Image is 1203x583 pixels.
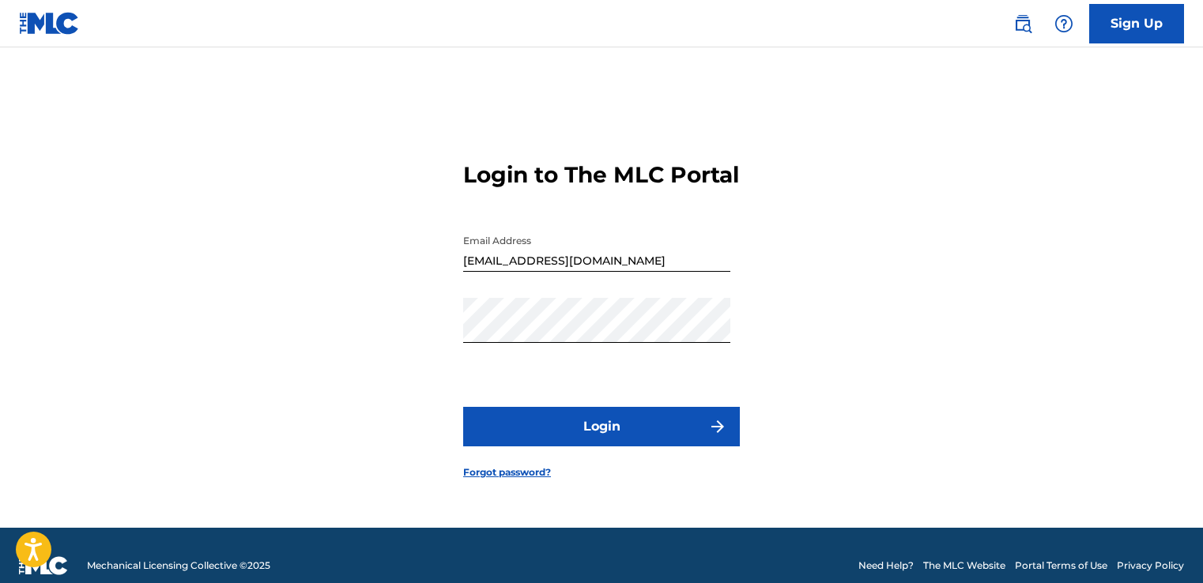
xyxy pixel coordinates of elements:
img: help [1054,14,1073,33]
img: search [1013,14,1032,33]
img: f7272a7cc735f4ea7f67.svg [708,417,727,436]
img: logo [19,556,68,575]
a: Portal Terms of Use [1015,559,1107,573]
a: Need Help? [858,559,914,573]
a: Public Search [1007,8,1039,39]
button: Login [463,407,740,446]
a: The MLC Website [923,559,1005,573]
a: Sign Up [1089,4,1184,43]
img: MLC Logo [19,12,80,35]
div: Help [1048,8,1080,39]
h3: Login to The MLC Portal [463,161,739,189]
a: Privacy Policy [1117,559,1184,573]
span: Mechanical Licensing Collective © 2025 [87,559,270,573]
a: Forgot password? [463,465,551,480]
